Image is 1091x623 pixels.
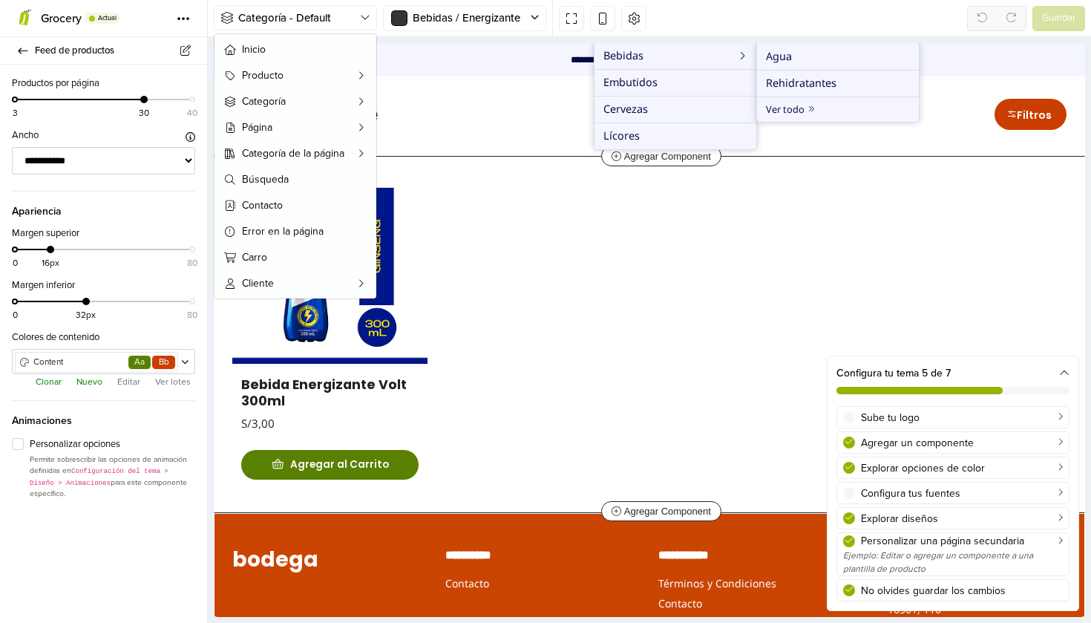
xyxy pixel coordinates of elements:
[72,374,107,389] button: Nuevo
[843,549,1063,575] div: Ejemplo: Editar o agregar un componente a una plantilla de producto
[76,308,96,322] span: 32px
[861,533,1063,549] div: Personalizar una página secundaria
[781,56,853,87] a: Filtros
[242,68,349,83] span: Producto
[19,125,214,321] a: Nuevo
[543,27,705,53] a: Rehidratantes
[139,106,149,120] span: 30
[31,374,66,389] button: Clonar
[187,308,197,322] span: 80
[836,365,1069,381] div: Configura tu tema 5 de 7
[13,106,18,120] span: 3
[15,352,178,373] a: ContentAaBb
[12,191,195,219] span: Apariencia
[19,506,214,527] h3: bodega
[242,94,349,109] span: Categoría
[218,272,373,295] button: Cliente
[12,128,39,143] label: Ancho
[1042,11,1075,26] span: Guardar
[218,246,373,269] button: Carro
[242,172,367,187] span: Búsqueda
[218,194,373,217] button: Contacto
[151,374,195,389] button: Ver lotes
[742,417,767,443] a: Ocultar
[98,15,117,22] span: Actual
[159,356,169,369] span: Bb
[861,435,1063,451] div: Agregar un componente
[218,90,373,113] button: Categoría
[381,27,543,53] a: Embutidos
[242,224,367,239] span: Error en la página
[445,532,563,549] a: Términos y Condiciones
[828,356,1078,403] div: Configura tu tema 5 de 7
[836,406,1069,428] a: Sube tu logo
[19,61,640,81] h1: Energizante
[398,463,497,474] span: Agregar Component
[35,40,189,61] span: Feed de productos
[242,275,349,291] span: Cliente
[398,108,497,119] span: Agregar Component
[861,460,1063,476] div: Explorar opciones de color
[30,437,195,452] label: Personalizar opciones
[381,53,543,79] a: Cervezas
[242,42,367,57] span: Inicio
[214,5,377,30] button: Categoría - Default
[187,256,197,270] span: 80
[242,120,349,135] span: Página
[12,330,99,345] label: Colores de contenido
[861,511,1063,526] div: Explorar diseños
[861,583,1063,598] div: No olvides guardar los cambios
[113,374,145,389] button: Editar
[381,80,543,106] a: Lícores
[12,125,68,146] span: Product feed
[41,11,82,26] span: Grocery
[801,417,826,443] a: Mover hacia arriba
[387,458,508,479] button: Agregar Component
[543,54,705,79] a: Ver todo
[218,38,373,61] button: Inicio
[445,571,551,589] a: Politica de reembolso
[242,249,367,265] span: Carro
[134,356,145,369] span: Aa
[30,454,195,500] p: Permite sobrescribir las opciones de animación definidas en para este componente específico.
[387,102,508,123] button: Agregar Component
[218,142,373,165] button: Categoría de la página
[13,256,18,270] span: 0
[658,532,853,614] a: bodega moralillosPsj Independencia, Yurimaguas 16501, 11016501 yurimaguas - Yurimaguas[GEOGRAPHIC...
[445,552,488,570] a: Contacto
[242,198,367,213] span: Contacto
[27,375,61,386] div: S/3,00
[218,168,373,191] button: Búsqueda
[12,278,75,293] label: Margen inferior
[31,356,126,369] span: Content
[12,76,99,91] label: Productos por página
[27,407,205,437] button: Agregar Bebida Energizante Volt 300ml al carro
[238,10,360,27] span: Categoría - Default
[76,417,175,427] span: Agregar al Carrito
[861,486,1063,501] div: Configura tus fuentes
[30,467,168,487] code: Configuración del tema > Diseño > Animaciones
[218,64,373,87] button: Producto
[242,146,349,161] span: Categoría de la página
[12,226,79,241] label: Margen superior
[187,106,197,120] span: 40
[218,220,373,243] button: Error en la página
[232,532,275,549] a: Contacto
[861,410,1063,425] div: Sube tu logo
[13,308,18,322] span: 0
[42,256,59,270] span: 16px
[692,417,717,443] a: Editar
[27,333,205,367] a: Bebida Energizante Volt 300ml
[12,400,195,428] span: Animaciones
[218,116,373,139] button: Página
[1032,6,1085,31] button: Guardar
